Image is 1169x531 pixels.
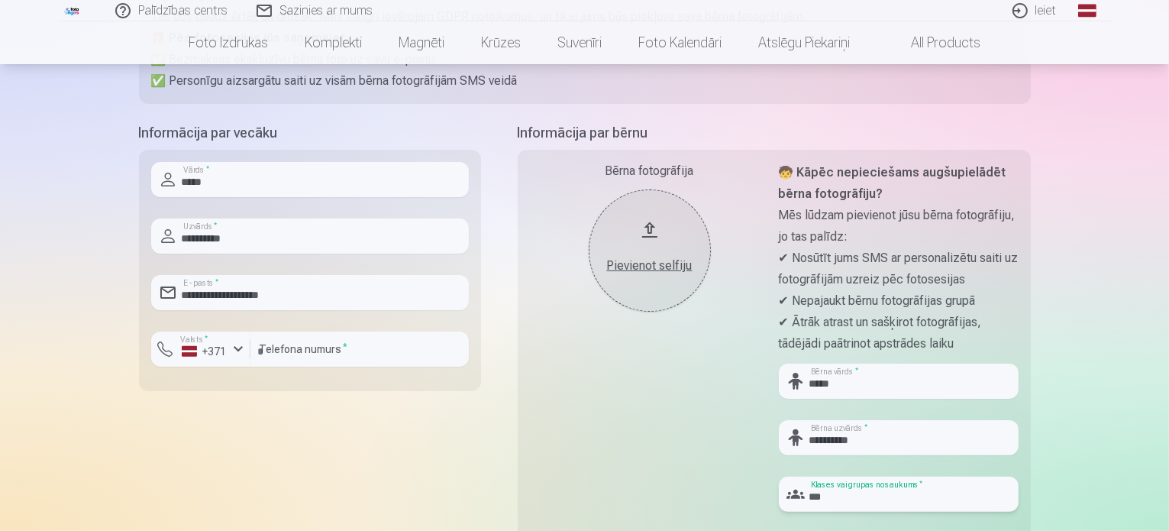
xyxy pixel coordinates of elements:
[176,334,213,345] label: Valsts
[620,21,740,64] a: Foto kalendāri
[779,165,1006,201] strong: 🧒 Kāpēc nepieciešams augšupielādēt bērna fotogrāfiju?
[779,290,1019,312] p: ✔ Nepajaukt bērnu fotogrāfijas grupā
[779,248,1019,290] p: ✔ Nosūtīt jums SMS ar personalizētu saiti uz fotogrāfijām uzreiz pēc fotosesijas
[868,21,999,64] a: All products
[779,312,1019,355] p: ✔ Ātrāk atrast un sašķirot fotogrāfijas, tādējādi paātrinot apstrādes laiku
[286,21,380,64] a: Komplekti
[518,122,1031,144] h5: Informācija par bērnu
[380,21,463,64] a: Magnēti
[779,205,1019,248] p: Mēs lūdzam pievienot jūsu bērna fotogrāfiju, jo tas palīdz:
[589,189,711,312] button: Pievienot selfiju
[740,21,868,64] a: Atslēgu piekariņi
[530,162,770,180] div: Bērna fotogrāfija
[139,122,481,144] h5: Informācija par vecāku
[463,21,539,64] a: Krūzes
[182,344,228,359] div: +371
[151,332,250,367] button: Valsts*+371
[64,6,81,15] img: /fa1
[151,70,1019,92] p: ✅ Personīgu aizsargātu saiti uz visām bērna fotogrāfijām SMS veidā
[170,21,286,64] a: Foto izdrukas
[604,257,696,275] div: Pievienot selfiju
[539,21,620,64] a: Suvenīri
